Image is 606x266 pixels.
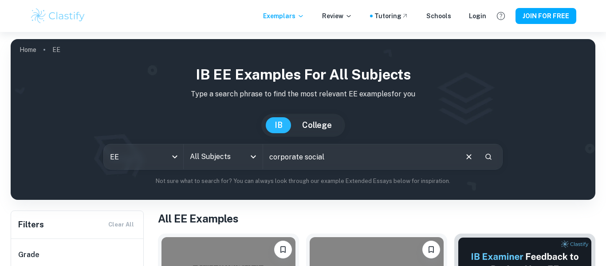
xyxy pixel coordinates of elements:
[266,117,291,133] button: IB
[515,8,576,24] button: JOIN FOR FREE
[422,241,440,258] button: Please log in to bookmark exemplars
[158,210,595,226] h1: All EE Examples
[18,89,588,99] p: Type a search phrase to find the most relevant EE examples for you
[493,8,508,24] button: Help and Feedback
[18,218,44,231] h6: Filters
[18,64,588,85] h1: IB EE examples for all subjects
[52,45,60,55] p: EE
[481,149,496,164] button: Search
[322,11,352,21] p: Review
[20,44,36,56] a: Home
[274,241,292,258] button: Please log in to bookmark exemplars
[30,7,86,25] img: Clastify logo
[247,151,260,163] button: Open
[374,11,409,21] a: Tutoring
[469,11,486,21] a: Login
[263,144,457,169] input: E.g. player arrangements, enthalpy of combustion, analysis of a big city...
[460,148,477,165] button: Clear
[293,117,341,133] button: College
[11,39,595,200] img: profile cover
[104,144,183,169] div: EE
[263,11,304,21] p: Exemplars
[18,250,137,260] h6: Grade
[426,11,451,21] a: Schools
[18,177,588,186] p: Not sure what to search for? You can always look through our example Extended Essays below for in...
